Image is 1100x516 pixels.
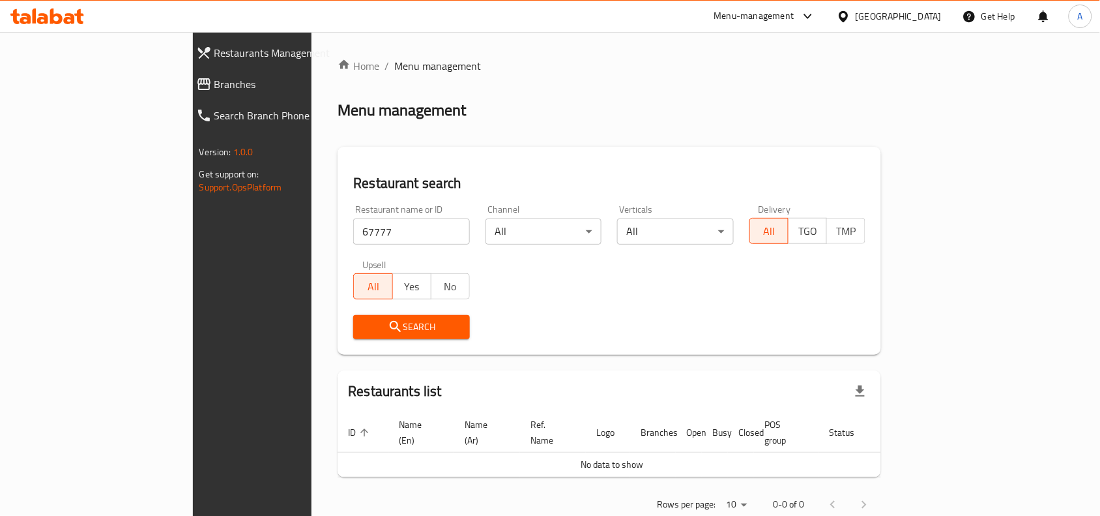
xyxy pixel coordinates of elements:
[794,222,822,241] span: TGO
[759,205,791,214] label: Delivery
[1078,9,1083,23] span: A
[788,218,827,244] button: TGO
[353,273,392,299] button: All
[755,222,783,241] span: All
[657,496,716,513] p: Rows per page:
[338,100,466,121] h2: Menu management
[348,382,441,401] h2: Restaurants list
[214,76,366,92] span: Branches
[353,174,865,193] h2: Restaurant search
[630,413,676,453] th: Branches
[749,218,789,244] button: All
[437,277,465,296] span: No
[773,496,804,513] p: 0-0 of 0
[364,319,459,335] span: Search
[214,108,366,123] span: Search Branch Phone
[348,425,373,440] span: ID
[581,456,644,473] span: No data to show
[362,260,386,269] label: Upsell
[186,37,377,68] a: Restaurants Management
[530,417,570,448] span: Ref. Name
[829,425,871,440] span: Status
[186,68,377,100] a: Branches
[617,219,734,245] div: All
[856,9,942,23] div: [GEOGRAPHIC_DATA]
[233,144,253,160] span: 1.0.0
[764,417,803,448] span: POS group
[214,45,366,61] span: Restaurants Management
[359,277,387,296] span: All
[199,166,259,183] span: Get support on:
[721,495,752,515] div: Rows per page:
[714,8,794,24] div: Menu-management
[199,144,231,160] span: Version:
[702,413,728,453] th: Busy
[586,413,630,453] th: Logo
[398,277,426,296] span: Yes
[338,58,881,74] nav: breadcrumb
[338,413,932,478] table: enhanced table
[728,413,754,453] th: Closed
[186,100,377,131] a: Search Branch Phone
[832,222,860,241] span: TMP
[399,417,439,448] span: Name (En)
[199,179,282,196] a: Support.OpsPlatform
[676,413,702,453] th: Open
[485,219,602,245] div: All
[845,376,876,407] div: Export file
[826,218,865,244] button: TMP
[431,273,470,299] button: No
[353,315,470,339] button: Search
[465,417,504,448] span: Name (Ar)
[353,219,470,245] input: Search for restaurant name or ID..
[384,58,389,74] li: /
[394,58,481,74] span: Menu management
[392,273,431,299] button: Yes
